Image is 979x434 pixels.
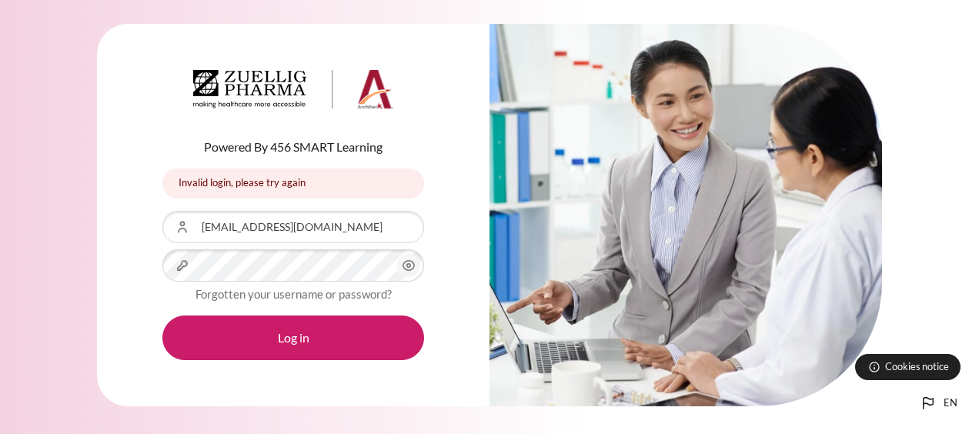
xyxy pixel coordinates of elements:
button: Languages [913,388,964,419]
img: Architeck [193,70,393,108]
input: Username or Email Address [162,211,424,243]
button: Cookies notice [855,354,961,380]
p: Powered By 456 SMART Learning [162,138,424,156]
a: Forgotten your username or password? [195,287,392,301]
a: Architeck [193,70,393,115]
span: en [944,396,957,411]
span: Cookies notice [885,359,949,374]
div: Invalid login, please try again [162,169,424,199]
button: Log in [162,315,424,360]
